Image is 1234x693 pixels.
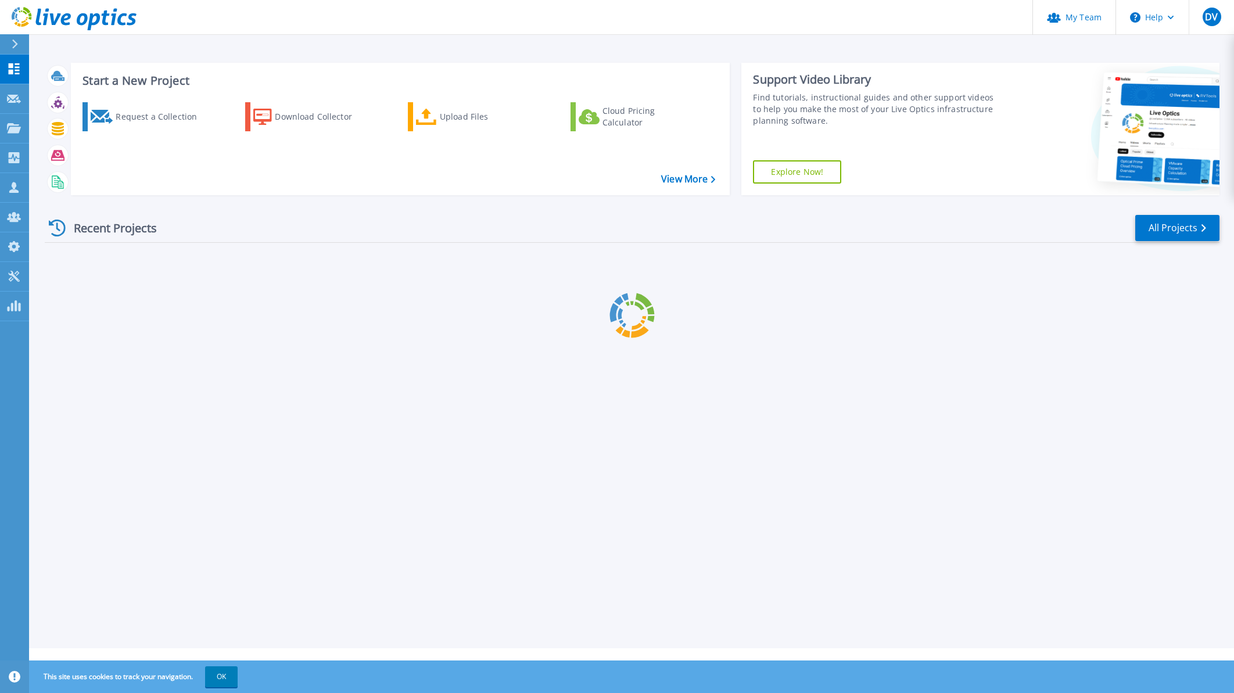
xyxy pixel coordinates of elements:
[440,105,533,128] div: Upload Files
[32,666,238,687] span: This site uses cookies to track your navigation.
[753,92,998,127] div: Find tutorials, instructional guides and other support videos to help you make the most of your L...
[45,214,173,242] div: Recent Projects
[116,105,209,128] div: Request a Collection
[275,105,368,128] div: Download Collector
[753,72,998,87] div: Support Video Library
[1135,215,1219,241] a: All Projects
[408,102,537,131] a: Upload Files
[245,102,375,131] a: Download Collector
[82,102,212,131] a: Request a Collection
[82,74,715,87] h3: Start a New Project
[602,105,695,128] div: Cloud Pricing Calculator
[1205,12,1218,21] span: DV
[205,666,238,687] button: OK
[571,102,700,131] a: Cloud Pricing Calculator
[753,160,841,184] a: Explore Now!
[661,174,715,185] a: View More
